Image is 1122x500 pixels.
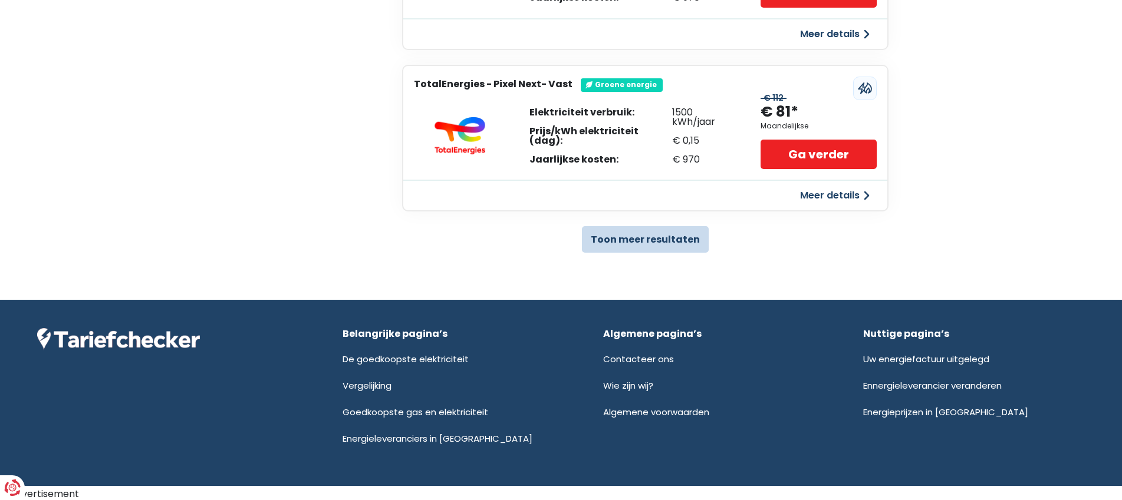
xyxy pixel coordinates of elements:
a: Algemene voorwaarden [603,406,709,418]
a: Vergelijking [343,379,391,392]
div: € 81* [761,102,798,122]
button: Toon meer resultaten [582,226,709,253]
div: Maandelijkse [761,122,808,130]
img: Tariefchecker logo [37,328,200,350]
img: TotalEnergies [425,117,495,154]
h3: TotalEnergies - Pixel Next- Vast [414,78,572,90]
a: De goedkoopste elektriciteit [343,353,469,365]
div: € 0,15 [672,136,738,145]
a: Uw energiefactuur uitgelegd [863,353,989,365]
div: € 112 [761,93,787,103]
a: Energieleveranciers in [GEOGRAPHIC_DATA] [343,432,532,445]
div: Groene energie [581,78,663,91]
a: Ga verder [761,140,876,169]
a: Ennergieleverancier veranderen [863,379,1002,392]
div: 1500 kWh/jaar [672,108,738,127]
a: Contacteer ons [603,353,674,365]
div: Elektriciteit verbruik: [529,108,672,117]
button: Meer details [793,24,877,45]
div: Belangrijke pagina’s [343,328,564,339]
button: Meer details [793,185,877,206]
div: Jaarlijkse kosten: [529,155,672,164]
div: € 970 [672,155,738,164]
div: Algemene pagina’s [603,328,824,339]
a: Energieprijzen in [GEOGRAPHIC_DATA] [863,406,1028,418]
a: Goedkoopste gas en elektriciteit [343,406,488,418]
div: Prijs/kWh elektriciteit (dag): [529,127,672,145]
a: Wie zijn wij? [603,379,653,392]
div: Nuttige pagina’s [863,328,1084,339]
